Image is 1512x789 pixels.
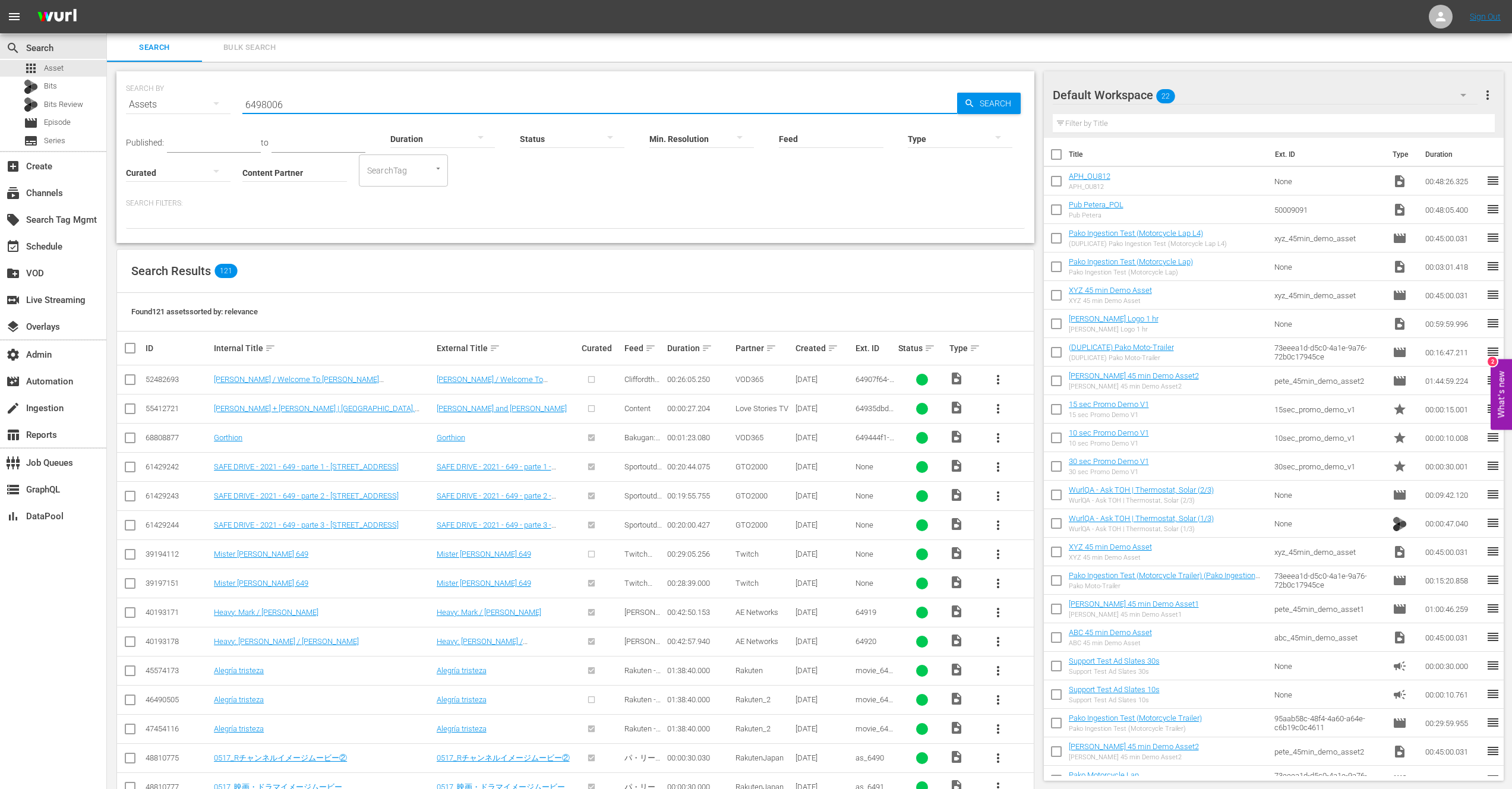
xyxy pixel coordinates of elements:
span: Sportoutdoor TV [624,491,662,509]
div: 40193171 [146,608,210,617]
span: Found 121 assets sorted by: relevance [131,307,258,316]
span: Video [949,459,964,473]
button: more_vert [984,453,1012,481]
span: Asset [44,62,64,74]
a: APH_OU812 [1069,172,1110,181]
span: reorder [1486,373,1500,387]
div: 39194112 [146,550,210,558]
span: more_vert [991,460,1005,474]
div: 15 sec Promo Demo V1 [1069,411,1149,419]
td: xyz_45min_demo_asset [1270,281,1388,310]
span: sort [645,343,656,354]
button: more_vert [984,657,1012,685]
td: 00:00:10.008 [1421,424,1486,452]
span: GTO2000 [736,520,768,529]
td: 00:15:20.858 [1421,566,1486,595]
td: 00:03:01.418 [1421,253,1486,281]
span: reorder [1486,430,1500,444]
div: 61429243 [146,491,210,500]
div: Assets [126,88,231,121]
td: 00:16:47.211 [1421,338,1486,367]
button: more_vert [984,394,1012,423]
a: Pako Ingestion Test (Motorcycle Lap) [1069,257,1193,266]
span: Episode [44,116,71,128]
div: None [856,462,895,471]
img: TV Bits [1393,517,1407,531]
div: Pako Ingestion Test (Motorcycle Lap) [1069,269,1193,276]
span: more_vert [991,576,1005,591]
div: WurlQA - Ask TOH | Thermostat, Solar (2/3) [1069,497,1214,504]
div: Duration [667,341,732,355]
span: Video [1393,260,1407,274]
span: Create [6,159,20,173]
a: Gorthion [437,433,465,442]
td: 73eeea1d-d5c0-4a1e-9a76-72b0c17945ce [1270,566,1388,595]
div: Pako Moto-Trailer [1069,582,1265,590]
div: Pub Petera [1069,212,1123,219]
div: 00:28:39.000 [667,579,732,588]
span: more_vert [1481,88,1495,102]
span: Video [949,517,964,531]
span: Search [975,93,1021,114]
button: Open [433,163,444,174]
span: Channels [6,186,20,200]
span: Twitch [736,579,759,588]
span: Video [949,604,964,618]
td: 00:00:47.040 [1421,509,1486,538]
span: more_vert [991,373,1005,387]
span: Twitch Marathons - [PERSON_NAME] [624,579,661,623]
a: [PERSON_NAME] and [PERSON_NAME] [437,404,567,413]
span: Content [624,404,651,413]
p: Search Filters: [126,198,1025,209]
div: [DATE] [796,550,852,558]
div: [DATE] [796,491,852,500]
div: WurlQA - Ask TOH | Thermostat, Solar (1/3) [1069,525,1214,533]
td: xyz_45min_demo_asset [1270,538,1388,566]
td: 73eeea1d-d5c0-4a1e-9a76-72b0c17945ce [1270,338,1388,367]
span: Sportoutdoor TV [624,520,662,538]
div: 00:26:05.250 [667,375,732,384]
span: Search Results [131,264,211,278]
a: Alegría tristeza [214,724,264,733]
a: WurlQA - Ask TOH | Thermostat, Solar (2/3) [1069,485,1214,494]
div: [DATE] [796,375,852,384]
span: Video [949,371,964,386]
span: Bakugan: Behind the Battle [624,433,660,460]
td: 10sec_promo_demo_v1 [1270,424,1388,452]
div: [DATE] [796,462,852,471]
div: [PERSON_NAME] 45 min Demo Asset2 [1069,383,1199,390]
td: 00:00:15.001 [1421,395,1486,424]
span: more_vert [991,722,1005,736]
td: 00:48:26.325 [1421,167,1486,195]
div: None [856,579,895,588]
a: [PERSON_NAME] 45 min Demo Asset2 [1069,371,1199,380]
a: SAFE DRIVE - 2021 - 649 - parte 3 - [STREET_ADDRESS] [437,520,556,538]
a: Gorthion [214,433,242,442]
div: 00:20:00.427 [667,520,732,529]
th: Type [1385,138,1418,171]
button: more_vert [984,715,1012,743]
div: [DATE] [796,520,852,529]
div: 00:19:55.755 [667,491,732,500]
span: Episode [1393,573,1407,588]
div: (DUPLICATE) Pako Ingestion Test (Motorcycle Lap L4) [1069,240,1227,248]
td: 00:45:00.031 [1421,623,1486,652]
span: reorder [1486,259,1500,273]
div: Internal Title [214,341,433,355]
div: 61429244 [146,520,210,529]
span: Automation [6,374,20,389]
span: Bits [44,80,57,92]
span: Bulk Search [209,41,290,55]
span: Episode [1393,488,1407,502]
span: DataPool [6,509,20,523]
button: more_vert [1481,81,1495,109]
a: 10 sec Promo Demo V1 [1069,428,1149,437]
td: None [1270,509,1388,538]
span: reorder [1486,402,1500,416]
div: XYZ 45 min Demo Asset [1069,554,1152,561]
span: AE Networks [736,608,778,617]
td: 50009091 [1270,195,1388,224]
span: Video [949,488,964,502]
div: Status [898,341,946,355]
div: Partner [736,341,792,355]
